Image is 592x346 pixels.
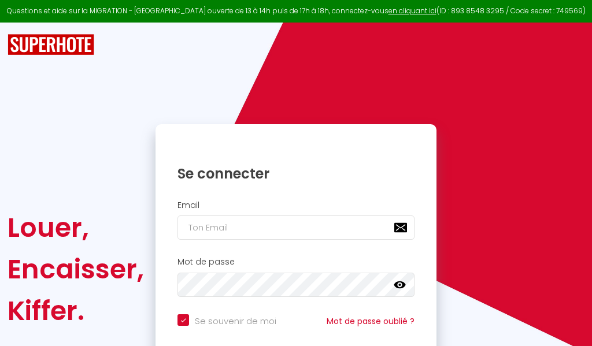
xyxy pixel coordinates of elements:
a: en cliquant ici [388,6,436,16]
a: Mot de passe oublié ? [327,315,415,327]
div: Kiffer. [8,290,144,332]
input: Ton Email [177,215,415,240]
img: SuperHote logo [8,34,94,55]
h1: Se connecter [177,165,415,183]
h2: Email [177,200,415,210]
div: Louer, [8,207,144,248]
div: Encaisser, [8,248,144,290]
h2: Mot de passe [177,257,415,267]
